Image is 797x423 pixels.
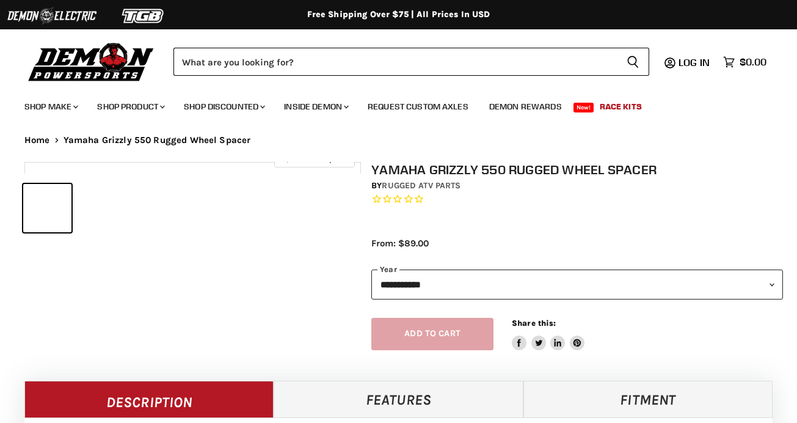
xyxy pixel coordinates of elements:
button: Yamaha Grizzly 550 Rugged Wheel Spacer thumbnail [23,184,71,232]
input: Search [173,48,617,76]
span: Log in [679,56,710,68]
a: Features [274,381,523,417]
img: Demon Electric Logo 2 [6,4,98,28]
ul: Main menu [15,89,763,119]
span: New! [573,103,594,112]
aside: Share this: [512,318,584,350]
a: $0.00 [717,53,773,71]
span: Yamaha Grizzly 550 Rugged Wheel Spacer [64,135,251,145]
a: Home [24,135,50,145]
span: Rated 0.0 out of 5 stars 0 reviews [371,193,783,206]
span: $0.00 [740,56,766,68]
a: Inside Demon [275,94,356,119]
a: Race Kits [591,94,651,119]
button: Yamaha Grizzly 550 Rugged Wheel Spacer thumbnail [75,184,123,232]
a: Rugged ATV Parts [382,180,460,191]
a: Shop Product [88,94,172,119]
a: Fitment [523,381,773,417]
a: Shop Discounted [175,94,272,119]
span: From: $89.00 [371,238,429,249]
div: by [371,179,783,193]
select: year [371,270,783,300]
button: Search [617,48,649,76]
button: Yamaha Grizzly 550 Rugged Wheel Spacer thumbnail [127,184,175,232]
img: Demon Powersports [24,40,158,83]
span: Click to expand [280,154,348,163]
span: Share this: [512,318,556,328]
img: TGB Logo 2 [98,4,189,28]
a: Request Custom Axles [358,94,478,119]
a: Log in [673,57,717,68]
a: Shop Make [15,94,86,119]
a: Demon Rewards [480,94,571,119]
form: Product [173,48,649,76]
h1: Yamaha Grizzly 550 Rugged Wheel Spacer [371,162,783,177]
a: Description [24,381,274,417]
